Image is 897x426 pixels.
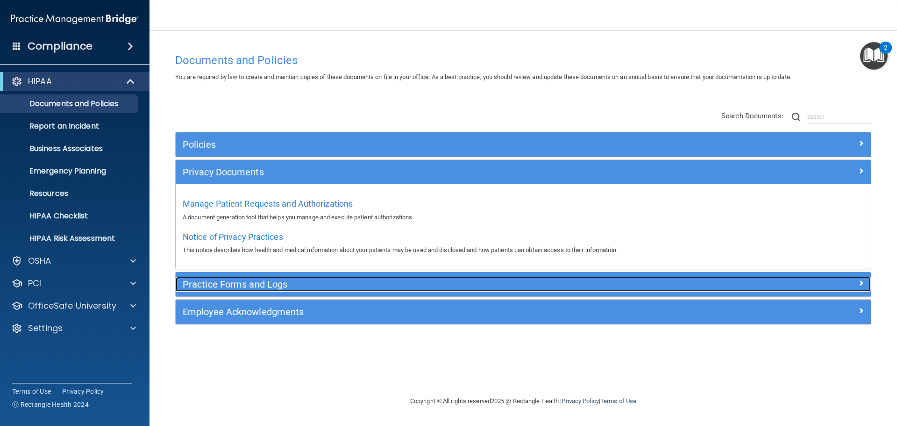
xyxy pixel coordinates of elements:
p: Report an Incident [6,122,134,131]
p: Documents and Policies [6,99,134,108]
h5: Policies [183,139,690,150]
p: Business Associates [6,144,134,153]
h5: Privacy Documents [183,167,690,177]
p: HIPAA Risk Assessment [6,234,134,243]
h4: Compliance [28,40,93,53]
p: OSHA [28,255,51,267]
a: OfficeSafe University [11,300,136,311]
p: This notice describes how health and medical information about your patients may be used and disc... [183,245,864,256]
a: PCI [11,278,136,289]
div: Copyright © All rights reserved 2025 @ Rectangle Health | | [353,386,694,416]
input: Search [807,110,871,124]
h4: Documents and Policies [175,54,871,66]
img: ic-search.3b580494.png [792,113,800,121]
p: Emergency Planning [6,166,134,176]
div: 2 [884,48,887,60]
span: You are required by law to create and maintain copies of these documents on file in your office. ... [175,73,791,80]
p: Settings [28,323,63,334]
img: PMB logo [11,10,138,29]
p: HIPAA Checklist [6,211,134,221]
a: Employee Acknowledgments [183,304,864,319]
p: HIPAA [28,76,52,87]
span: Search Documents: [721,112,783,120]
span: Ⓒ Rectangle Health 2024 [12,400,89,409]
p: A document generation tool that helps you manage and execute patient authorizations. [183,212,864,223]
span: Notice of Privacy Practices [183,232,283,242]
a: HIPAA [11,76,135,87]
a: Practice Forms and Logs [183,277,864,292]
span: Manage Patient Requests and Authorizations [183,199,353,209]
a: Privacy Policy [562,397,598,404]
a: Terms of Use [600,397,636,404]
a: Terms of Use [12,387,51,396]
p: OfficeSafe University [28,300,116,311]
a: Privacy Documents [183,165,864,180]
p: PCI [28,278,41,289]
a: OSHA [11,255,136,267]
a: Privacy Policy [62,387,104,396]
h5: Practice Forms and Logs [183,279,690,289]
button: Open Resource Center, 2 new notifications [860,42,888,70]
p: Resources [6,189,134,198]
a: Policies [183,137,864,152]
a: Manage Patient Requests and Authorizations [183,201,353,208]
iframe: Drift Widget Chat Controller [850,361,886,397]
h5: Employee Acknowledgments [183,307,690,317]
a: Settings [11,323,136,334]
